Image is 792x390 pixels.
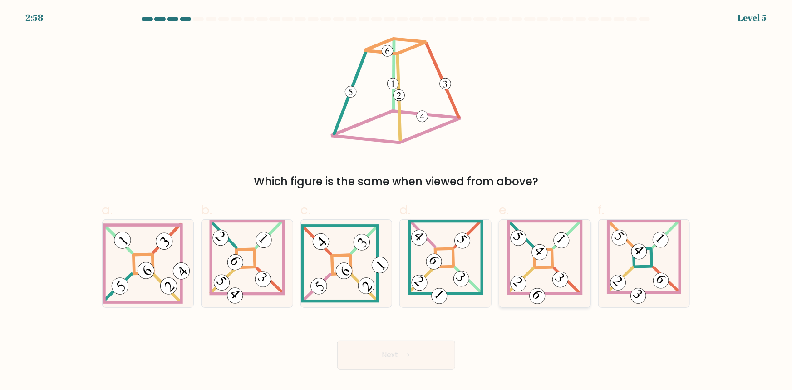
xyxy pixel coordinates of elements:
span: f. [598,201,605,219]
span: a. [102,201,113,219]
span: e. [499,201,509,219]
span: c. [300,201,310,219]
button: Next [337,341,455,370]
div: 2:58 [25,11,43,25]
span: b. [201,201,212,219]
div: Level 5 [738,11,767,25]
span: d. [399,201,410,219]
div: Which figure is the same when viewed from above? [108,173,685,190]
